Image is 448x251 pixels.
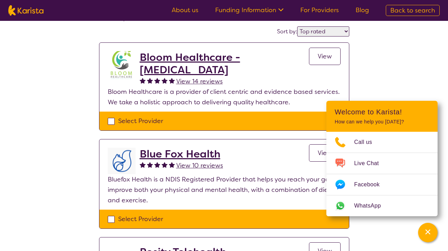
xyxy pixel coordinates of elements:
img: fullstar [162,162,168,168]
img: fullstar [162,78,168,83]
span: View 14 reviews [176,77,223,86]
img: fullstar [154,78,160,83]
img: kyxjko9qh2ft7c3q1pd9.jpg [108,51,136,79]
span: Back to search [390,6,435,15]
button: Channel Menu [418,223,438,242]
span: View 10 reviews [176,161,223,170]
img: fullstar [154,162,160,168]
a: View 10 reviews [176,160,223,171]
img: fullstar [169,162,175,168]
a: View [309,48,341,65]
a: Bloom Healthcare - [MEDICAL_DATA] [140,51,309,76]
a: About us [172,6,198,14]
img: fullstar [169,78,175,83]
span: View [318,149,332,157]
p: Bluefox Health is a NDIS Registered Provider that helps you reach your goals, improve both your p... [108,174,341,205]
span: Facebook [354,179,388,190]
label: Sort by: [277,28,297,35]
div: Channel Menu [326,101,438,216]
img: Karista logo [8,5,43,16]
a: View 14 reviews [176,76,223,87]
a: Web link opens in a new tab. [326,195,438,216]
span: View [318,52,332,60]
img: lyehhyr6avbivpacwqcf.png [108,148,136,174]
a: Blue Fox Health [140,148,223,160]
a: Back to search [386,5,440,16]
span: Call us [354,137,381,147]
img: fullstar [147,162,153,168]
p: Bloom Healthcare is a provider of client centric and evidence based services. We take a holistic ... [108,87,341,107]
a: View [309,144,341,162]
a: For Providers [300,6,339,14]
p: How can we help you [DATE]? [335,119,429,125]
img: fullstar [140,78,146,83]
a: Funding Information [215,6,284,14]
a: Blog [356,6,369,14]
img: fullstar [140,162,146,168]
img: fullstar [147,78,153,83]
span: WhatsApp [354,201,389,211]
ul: Choose channel [326,132,438,216]
h2: Welcome to Karista! [335,108,429,116]
span: Live Chat [354,158,387,169]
